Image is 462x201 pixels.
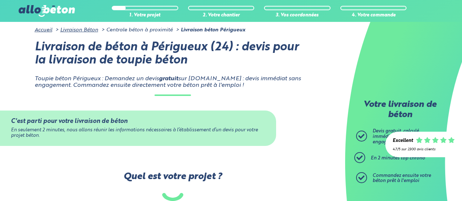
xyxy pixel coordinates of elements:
div: C'est parti pour votre livraison de béton [11,118,265,125]
div: 4. Votre commande [340,13,407,18]
div: En seulement 2 minutes, nous allons réunir les informations nécessaires à l’établissement d’un de... [11,128,265,138]
img: allobéton [19,5,75,17]
p: Toupie béton Périgueux : Demandez un devis sur [DOMAIN_NAME] : devis immédiat sans engagement. Co... [35,76,311,89]
h1: Livraison de béton à Périgueux (24) : devis pour la livraison de toupie béton [35,41,311,68]
a: Livraison Béton [60,27,98,32]
div: 3. Vos coordonnées [264,13,331,18]
iframe: Help widget launcher [397,173,454,193]
label: Quel est votre projet ? [14,171,331,201]
li: Centrale béton à proximité [100,27,173,33]
li: Livraison béton Périgueux [174,27,245,33]
div: 1. Votre projet [112,13,178,18]
a: Accueil [35,27,52,32]
strong: gratuit [159,76,178,82]
div: 2. Votre chantier [188,13,255,18]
